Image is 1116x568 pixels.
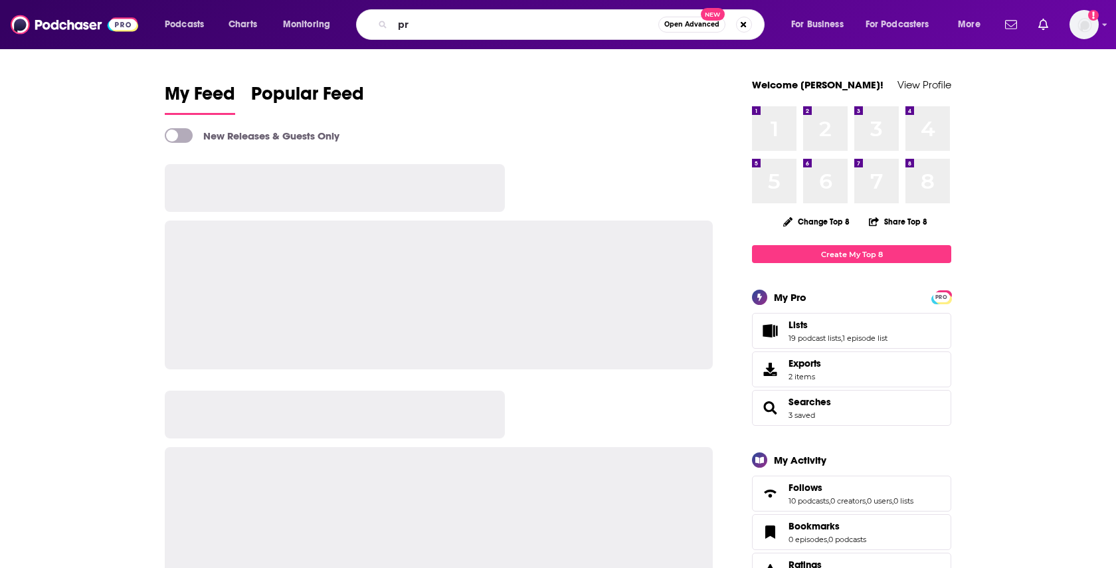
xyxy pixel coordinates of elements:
a: Searches [789,396,831,408]
div: Search podcasts, credits, & more... [369,9,777,40]
span: New [701,8,725,21]
button: open menu [155,14,221,35]
span: For Podcasters [866,15,929,34]
span: Monitoring [283,15,330,34]
button: Share Top 8 [868,209,928,235]
span: Bookmarks [789,520,840,532]
button: open menu [782,14,860,35]
a: Follows [789,482,913,494]
input: Search podcasts, credits, & more... [393,14,658,35]
a: 10 podcasts [789,496,829,506]
div: My Pro [774,291,806,304]
span: , [841,333,842,343]
span: , [892,496,893,506]
a: 0 creators [830,496,866,506]
a: Show notifications dropdown [1033,13,1054,36]
button: open menu [274,14,347,35]
button: Change Top 8 [775,213,858,230]
span: Lists [789,319,808,331]
span: Podcasts [165,15,204,34]
span: 2 items [789,372,821,381]
a: New Releases & Guests Only [165,128,339,143]
span: Open Advanced [664,21,719,28]
button: open menu [949,14,997,35]
a: 0 podcasts [828,535,866,544]
a: Exports [752,351,951,387]
a: Show notifications dropdown [1000,13,1022,36]
span: Logged in as shcarlos [1069,10,1099,39]
button: open menu [857,14,949,35]
button: Show profile menu [1069,10,1099,39]
span: , [827,535,828,544]
div: My Activity [774,454,826,466]
a: Create My Top 8 [752,245,951,263]
a: Lists [789,319,887,331]
span: Lists [752,313,951,349]
a: 0 episodes [789,535,827,544]
a: View Profile [897,78,951,91]
a: PRO [933,292,949,302]
a: Lists [757,322,783,340]
img: Podchaser - Follow, Share and Rate Podcasts [11,12,138,37]
span: For Business [791,15,844,34]
span: Exports [789,357,821,369]
span: More [958,15,980,34]
a: Charts [220,14,265,35]
a: Popular Feed [251,82,364,115]
span: Follows [789,482,822,494]
a: Follows [757,484,783,503]
span: My Feed [165,82,235,113]
button: Open AdvancedNew [658,17,725,33]
img: User Profile [1069,10,1099,39]
span: Exports [757,360,783,379]
a: Searches [757,399,783,417]
a: My Feed [165,82,235,115]
a: Bookmarks [757,523,783,541]
a: 0 users [867,496,892,506]
span: Follows [752,476,951,512]
a: 1 episode list [842,333,887,343]
svg: Add a profile image [1088,10,1099,21]
span: Bookmarks [752,514,951,550]
span: , [829,496,830,506]
a: 0 lists [893,496,913,506]
span: Popular Feed [251,82,364,113]
a: Bookmarks [789,520,866,532]
span: Searches [752,390,951,426]
span: , [866,496,867,506]
a: Welcome [PERSON_NAME]! [752,78,883,91]
a: 3 saved [789,411,815,420]
a: 19 podcast lists [789,333,841,343]
span: Charts [229,15,257,34]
